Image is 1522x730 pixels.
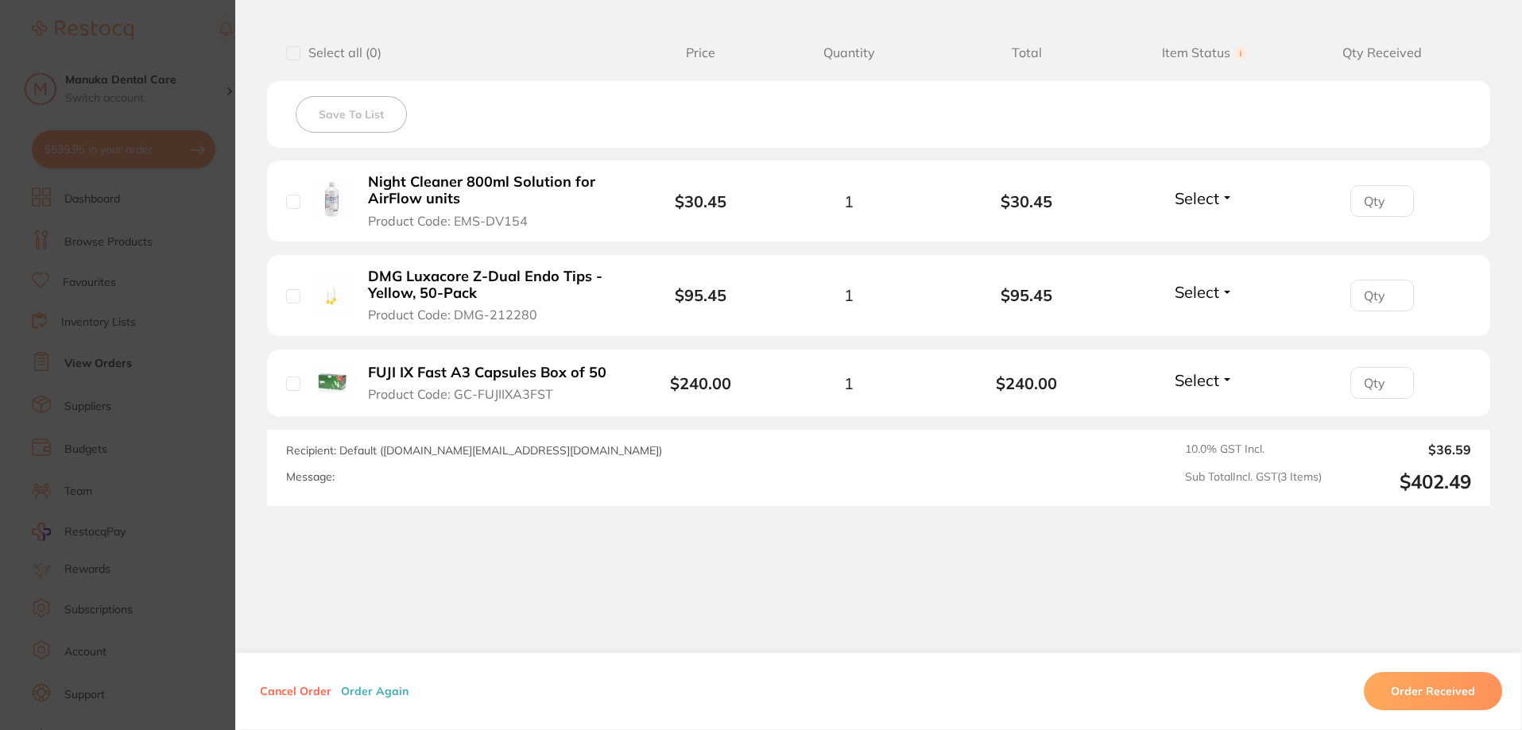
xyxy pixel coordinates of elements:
[670,373,731,393] b: $240.00
[938,45,1116,60] span: Total
[1293,45,1471,60] span: Qty Received
[1170,370,1238,390] button: Select
[844,286,854,304] span: 1
[336,684,413,698] button: Order Again
[1334,470,1471,493] output: $402.49
[1185,470,1322,493] span: Sub Total Incl. GST ( 3 Items)
[675,191,726,211] b: $30.45
[255,684,336,698] button: Cancel Order
[1350,280,1414,311] input: Qty
[844,374,854,392] span: 1
[1175,370,1219,390] span: Select
[675,285,726,305] b: $95.45
[286,443,662,458] span: Recipient: Default ( [DOMAIN_NAME][EMAIL_ADDRESS][DOMAIN_NAME] )
[363,268,618,323] button: DMG Luxacore Z-Dual Endo Tips - Yellow, 50-Pack Product Code: DMG-212280
[363,173,618,229] button: Night Cleaner 800ml Solution for AirFlow units Product Code: EMS-DV154
[368,174,614,207] b: Night Cleaner 800ml Solution for AirFlow units
[368,387,553,401] span: Product Code: GC-FUJIIXA3FST
[938,286,1116,304] b: $95.45
[760,45,938,60] span: Quantity
[312,180,351,219] img: Night Cleaner 800ml Solution for AirFlow units
[938,192,1116,211] b: $30.45
[296,96,407,133] button: Save To List
[300,45,381,60] span: Select all ( 0 )
[1350,367,1414,399] input: Qty
[363,364,618,403] button: FUJI IX Fast A3 Capsules Box of 50 Product Code: GC-FUJIIXA3FST
[368,365,606,381] b: FUJI IX Fast A3 Capsules Box of 50
[641,45,760,60] span: Price
[1116,45,1294,60] span: Item Status
[1175,282,1219,302] span: Select
[312,274,351,313] img: DMG Luxacore Z-Dual Endo Tips - Yellow, 50-Pack
[938,374,1116,392] b: $240.00
[1334,442,1471,457] output: $36.59
[286,470,335,484] label: Message:
[1350,185,1414,217] input: Qty
[1185,442,1322,457] span: 10.0 % GST Incl.
[368,307,537,322] span: Product Code: DMG-212280
[1170,188,1238,208] button: Select
[368,268,614,301] b: DMG Luxacore Z-Dual Endo Tips - Yellow, 50-Pack
[1170,282,1238,302] button: Select
[844,192,854,211] span: 1
[1175,188,1219,208] span: Select
[312,362,351,401] img: FUJI IX Fast A3 Capsules Box of 50
[1364,672,1502,710] button: Order Received
[368,214,528,228] span: Product Code: EMS-DV154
